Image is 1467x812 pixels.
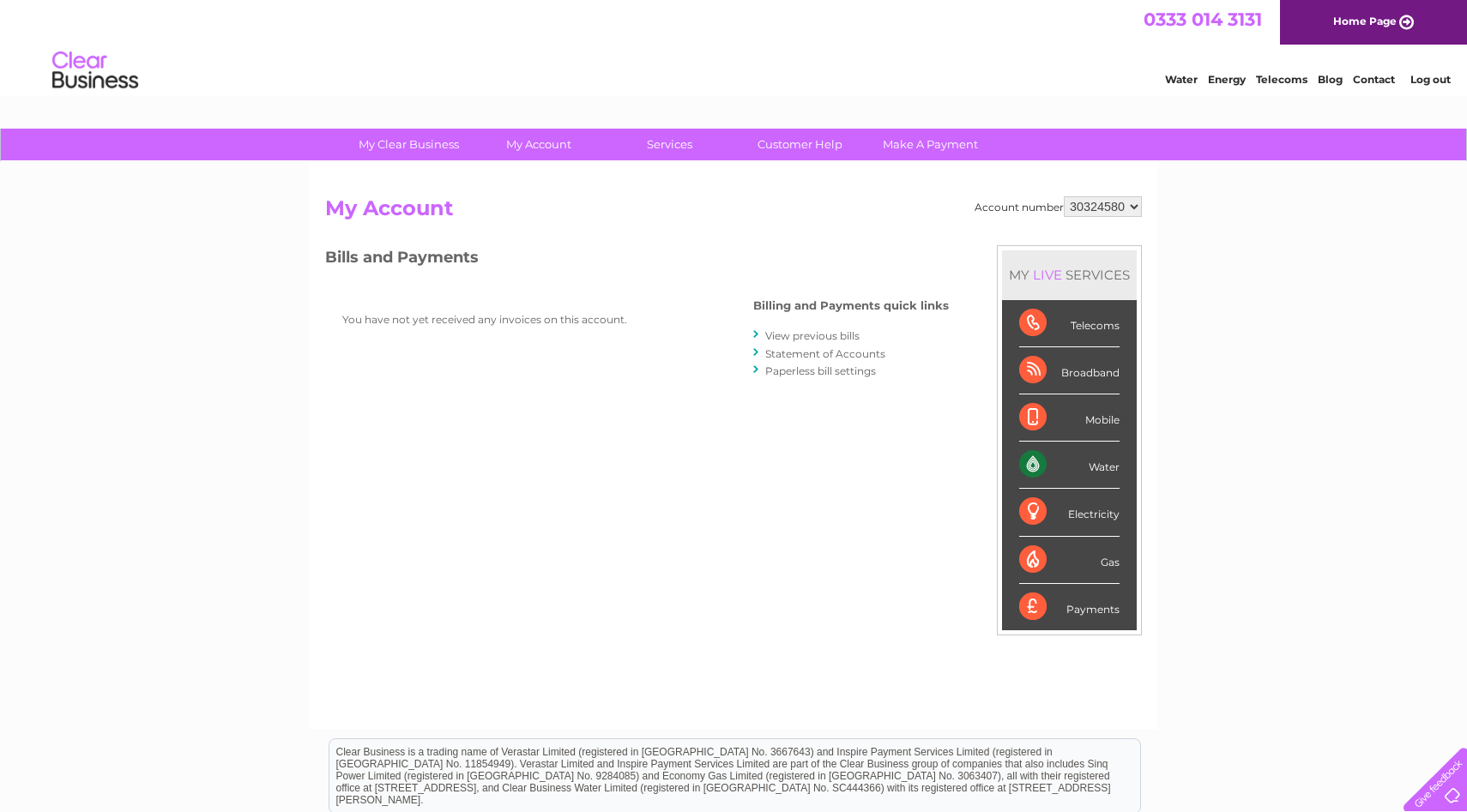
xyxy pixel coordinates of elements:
a: My Account [468,129,610,160]
a: Make A Payment [860,129,1001,160]
div: Account number [975,196,1142,217]
div: Mobile [1019,394,1120,442]
img: logo.png [51,45,139,97]
a: Statement of Accounts [765,347,885,360]
div: Broadband [1019,347,1120,394]
h4: Billing and Payments quick links [753,299,949,312]
div: Clear Business is a trading name of Verastar Limited (registered in [GEOGRAPHIC_DATA] No. 3667643... [329,9,1140,83]
div: Water [1019,442,1120,489]
p: You have not yet received any invoices on this account. [342,311,685,328]
a: Customer Help [729,129,871,160]
h3: Bills and Payments [325,245,949,275]
div: Payments [1019,584,1120,630]
a: Energy [1208,73,1246,86]
a: Blog [1318,73,1343,86]
div: Gas [1019,537,1120,584]
div: LIVE [1029,267,1066,283]
div: MY SERVICES [1002,250,1137,299]
a: 0333 014 3131 [1144,9,1262,30]
a: Paperless bill settings [765,364,876,377]
div: Telecoms [1019,300,1120,347]
a: My Clear Business [338,129,480,160]
a: Contact [1353,73,1395,86]
a: Log out [1410,73,1451,86]
a: Water [1165,73,1198,86]
h2: My Account [325,196,1142,229]
div: Electricity [1019,489,1120,536]
a: Telecoms [1256,73,1307,86]
a: View previous bills [765,329,860,342]
a: Services [599,129,740,160]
